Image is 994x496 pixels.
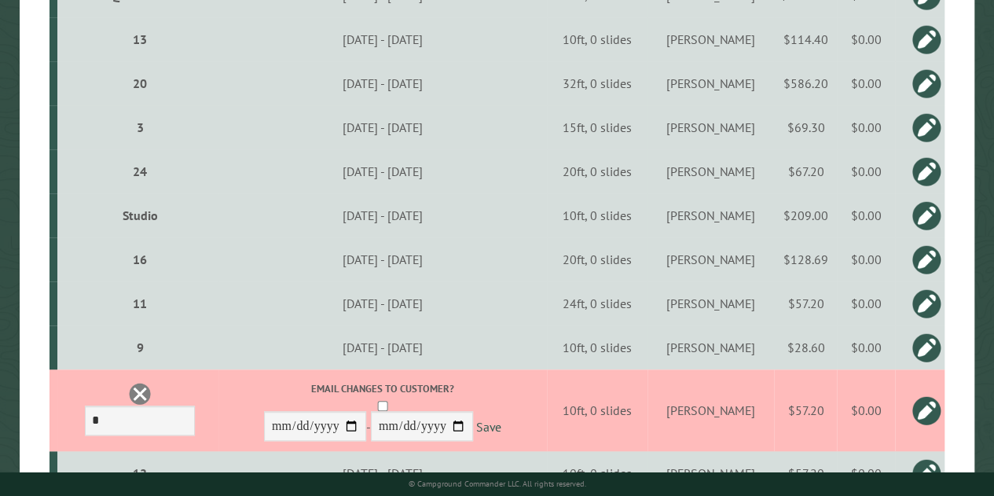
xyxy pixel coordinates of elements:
[547,369,647,451] td: 10ft, 0 slides
[837,369,895,451] td: $0.00
[476,419,501,435] a: Save
[774,281,837,325] td: $57.20
[647,105,775,149] td: [PERSON_NAME]
[647,369,775,451] td: [PERSON_NAME]
[774,451,837,495] td: $57.20
[547,149,647,193] td: 20ft, 0 slides
[64,340,216,355] div: 9
[547,17,647,61] td: 10ft, 0 slides
[221,252,544,267] div: [DATE] - [DATE]
[221,381,544,445] div: -
[221,296,544,311] div: [DATE] - [DATE]
[647,451,775,495] td: [PERSON_NAME]
[64,252,216,267] div: 16
[547,193,647,237] td: 10ft, 0 slides
[774,105,837,149] td: $69.30
[221,119,544,135] div: [DATE] - [DATE]
[221,208,544,223] div: [DATE] - [DATE]
[774,193,837,237] td: $209.00
[547,61,647,105] td: 32ft, 0 slides
[837,281,895,325] td: $0.00
[774,149,837,193] td: $67.20
[547,237,647,281] td: 20ft, 0 slides
[128,382,152,406] a: Delete this reservation
[64,119,216,135] div: 3
[774,325,837,369] td: $28.60
[647,325,775,369] td: [PERSON_NAME]
[221,340,544,355] div: [DATE] - [DATE]
[547,105,647,149] td: 15ft, 0 slides
[64,296,216,311] div: 11
[837,17,895,61] td: $0.00
[64,208,216,223] div: Studio
[647,237,775,281] td: [PERSON_NAME]
[774,369,837,451] td: $57.20
[547,281,647,325] td: 24ft, 0 slides
[221,465,544,481] div: [DATE] - [DATE]
[837,149,895,193] td: $0.00
[837,193,895,237] td: $0.00
[774,61,837,105] td: $586.20
[837,325,895,369] td: $0.00
[547,325,647,369] td: 10ft, 0 slides
[837,105,895,149] td: $0.00
[221,381,544,396] label: Email changes to customer?
[837,237,895,281] td: $0.00
[647,193,775,237] td: [PERSON_NAME]
[837,61,895,105] td: $0.00
[221,31,544,47] div: [DATE] - [DATE]
[221,75,544,91] div: [DATE] - [DATE]
[647,149,775,193] td: [PERSON_NAME]
[408,479,585,489] small: © Campground Commander LLC. All rights reserved.
[647,17,775,61] td: [PERSON_NAME]
[64,163,216,179] div: 24
[774,237,837,281] td: $128.69
[64,465,216,481] div: 12
[64,31,216,47] div: 13
[647,281,775,325] td: [PERSON_NAME]
[221,163,544,179] div: [DATE] - [DATE]
[774,17,837,61] td: $114.40
[547,451,647,495] td: 10ft, 0 slides
[64,75,216,91] div: 20
[647,61,775,105] td: [PERSON_NAME]
[837,451,895,495] td: $0.00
